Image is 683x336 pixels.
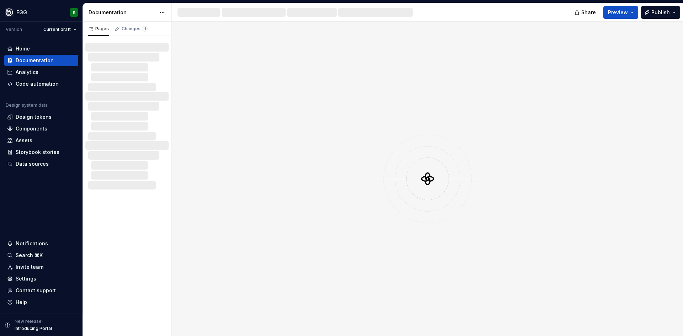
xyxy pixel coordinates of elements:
div: Version [6,27,22,32]
div: Design system data [6,102,48,108]
div: Settings [16,275,36,282]
div: Data sources [16,160,49,167]
a: Design tokens [4,111,78,123]
div: Documentation [16,57,54,64]
a: Components [4,123,78,134]
button: Preview [603,6,638,19]
div: Search ⌘K [16,252,43,259]
a: Settings [4,273,78,284]
a: Data sources [4,158,78,170]
div: Analytics [16,69,38,76]
div: Home [16,45,30,52]
a: Analytics [4,66,78,78]
span: 1 [142,26,148,32]
div: EGG [16,9,27,16]
div: Contact support [16,287,56,294]
button: Contact support [4,285,78,296]
div: Components [16,125,47,132]
img: 87d06435-c97f-426c-aa5d-5eb8acd3d8b3.png [5,8,14,17]
div: Design tokens [16,113,52,121]
div: Notifications [16,240,48,247]
a: Code automation [4,78,78,90]
a: Storybook stories [4,146,78,158]
span: Publish [651,9,670,16]
p: New release! [15,319,43,324]
div: Pages [88,26,109,32]
div: Assets [16,137,32,144]
span: Preview [608,9,628,16]
a: Home [4,43,78,54]
button: Share [571,6,600,19]
button: Help [4,297,78,308]
div: K [73,10,75,15]
div: Storybook stories [16,149,59,156]
button: EGGK [1,5,81,20]
div: Documentation [89,9,156,16]
a: Documentation [4,55,78,66]
button: Publish [641,6,680,19]
div: Changes [122,26,148,32]
button: Search ⌘K [4,250,78,261]
div: Invite team [16,263,43,271]
span: Current draft [43,27,71,32]
div: Help [16,299,27,306]
button: Current draft [40,25,80,34]
span: Share [581,9,596,16]
button: Notifications [4,238,78,249]
p: Introducing Portal [15,326,52,331]
a: Assets [4,135,78,146]
a: Invite team [4,261,78,273]
div: Code automation [16,80,59,87]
